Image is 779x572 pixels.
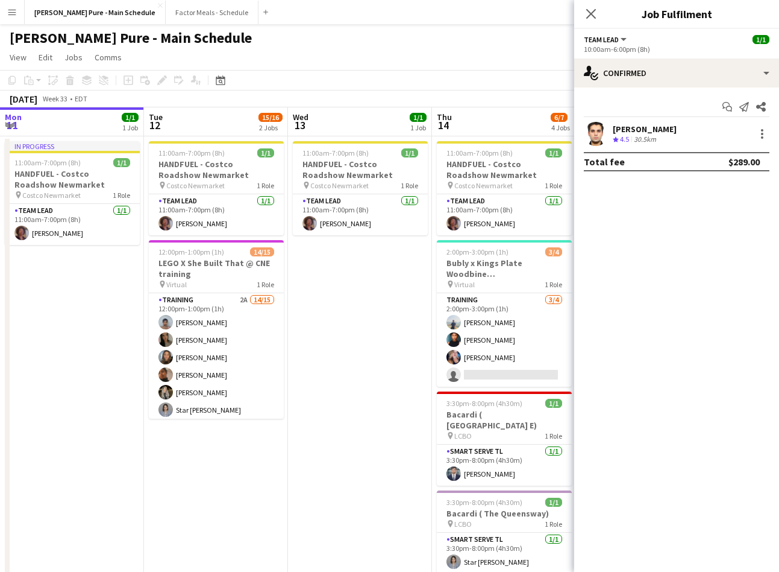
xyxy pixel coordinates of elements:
[401,181,418,190] span: 1 Role
[34,49,57,65] a: Edit
[752,35,769,44] span: 1/1
[545,148,562,157] span: 1/1
[437,240,572,387] app-job-card: 2:00pm-3:00pm (1h)3/4Bubly x Kings Plate Woodbine [GEOGRAPHIC_DATA] Virtual1 RoleTraining3/42:00p...
[446,498,522,507] span: 3:30pm-8:00pm (4h30m)
[257,148,274,157] span: 1/1
[631,135,659,145] div: 30.5km
[259,123,282,132] div: 2 Jobs
[22,191,81,200] span: Costco Newmarket
[5,141,140,151] div: In progress
[147,118,163,132] span: 12
[293,112,308,122] span: Wed
[5,168,140,190] h3: HANDFUEL - Costco Roadshow Newmarket
[545,431,562,440] span: 1 Role
[257,181,274,190] span: 1 Role
[293,141,428,235] app-job-card: 11:00am-7:00pm (8h)1/1HANDFUEL - Costco Roadshow Newmarket Costco Newmarket1 RoleTeam Lead1/111:0...
[551,123,570,132] div: 4 Jobs
[113,191,130,200] span: 1 Role
[149,159,284,180] h3: HANDFUEL - Costco Roadshow Newmarket
[25,1,166,24] button: [PERSON_NAME] Pure - Main Schedule
[10,52,27,63] span: View
[257,280,274,289] span: 1 Role
[5,204,140,245] app-card-role: Team Lead1/111:00am-7:00pm (8h)[PERSON_NAME]
[291,118,308,132] span: 13
[437,112,452,122] span: Thu
[545,280,562,289] span: 1 Role
[584,156,625,168] div: Total fee
[410,123,426,132] div: 1 Job
[437,445,572,486] app-card-role: Smart Serve TL1/13:30pm-8:00pm (4h30m)[PERSON_NAME]
[75,94,87,103] div: EDT
[149,240,284,419] app-job-card: 12:00pm-1:00pm (1h)14/15LEGO X She Built That @ CNE training Virtual1 RoleTraining2A14/1512:00pm-...
[435,118,452,132] span: 14
[149,258,284,279] h3: LEGO X She Built That @ CNE training
[293,194,428,235] app-card-role: Team Lead1/111:00am-7:00pm (8h)[PERSON_NAME]
[149,141,284,235] app-job-card: 11:00am-7:00pm (8h)1/1HANDFUEL - Costco Roadshow Newmarket Costco Newmarket1 RoleTeam Lead1/111:0...
[250,247,274,256] span: 14/15
[437,159,572,180] h3: HANDFUEL - Costco Roadshow Newmarket
[90,49,127,65] a: Comms
[302,148,369,157] span: 11:00am-7:00pm (8h)
[584,35,628,44] button: Team Lead
[5,141,140,245] app-job-card: In progress11:00am-7:00pm (8h)1/1HANDFUEL - Costco Roadshow Newmarket Costco Newmarket1 RoleTeam ...
[39,52,52,63] span: Edit
[64,52,83,63] span: Jobs
[401,148,418,157] span: 1/1
[454,181,513,190] span: Costco Newmarket
[584,35,619,44] span: Team Lead
[437,508,572,519] h3: Bacardi ( The Queensway)
[40,94,70,103] span: Week 33
[437,141,572,235] app-job-card: 11:00am-7:00pm (8h)1/1HANDFUEL - Costco Roadshow Newmarket Costco Newmarket1 RoleTeam Lead1/111:0...
[437,293,572,387] app-card-role: Training3/42:00pm-3:00pm (1h)[PERSON_NAME][PERSON_NAME][PERSON_NAME]
[437,194,572,235] app-card-role: Team Lead1/111:00am-7:00pm (8h)[PERSON_NAME]
[60,49,87,65] a: Jobs
[728,156,760,168] div: $289.00
[454,431,472,440] span: LCBO
[5,112,22,122] span: Mon
[258,113,283,122] span: 15/16
[95,52,122,63] span: Comms
[454,520,472,529] span: LCBO
[14,158,81,167] span: 11:00am-7:00pm (8h)
[166,181,225,190] span: Costco Newmarket
[446,399,522,408] span: 3:30pm-8:00pm (4h30m)
[10,29,252,47] h1: [PERSON_NAME] Pure - Main Schedule
[620,135,629,144] span: 4.5
[545,247,562,256] span: 3/4
[10,93,37,105] div: [DATE]
[3,118,22,132] span: 11
[574,59,779,87] div: Confirmed
[545,399,562,408] span: 1/1
[149,112,163,122] span: Tue
[122,123,138,132] div: 1 Job
[5,49,31,65] a: View
[166,1,258,24] button: Factor Meals - Schedule
[545,181,562,190] span: 1 Role
[613,124,677,135] div: [PERSON_NAME]
[437,409,572,431] h3: Bacardi ( [GEOGRAPHIC_DATA] E)
[584,45,769,54] div: 10:00am-6:00pm (8h)
[574,6,779,22] h3: Job Fulfilment
[545,498,562,507] span: 1/1
[113,158,130,167] span: 1/1
[446,247,508,256] span: 2:00pm-3:00pm (1h)
[158,148,225,157] span: 11:00am-7:00pm (8h)
[158,247,224,256] span: 12:00pm-1:00pm (1h)
[410,113,427,122] span: 1/1
[437,258,572,279] h3: Bubly x Kings Plate Woodbine [GEOGRAPHIC_DATA]
[446,148,513,157] span: 11:00am-7:00pm (8h)
[454,280,475,289] span: Virtual
[149,194,284,235] app-card-role: Team Lead1/111:00am-7:00pm (8h)[PERSON_NAME]
[437,392,572,486] app-job-card: 3:30pm-8:00pm (4h30m)1/1Bacardi ( [GEOGRAPHIC_DATA] E) LCBO1 RoleSmart Serve TL1/13:30pm-8:00pm (...
[310,181,369,190] span: Costco Newmarket
[545,520,562,529] span: 1 Role
[122,113,139,122] span: 1/1
[293,159,428,180] h3: HANDFUEL - Costco Roadshow Newmarket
